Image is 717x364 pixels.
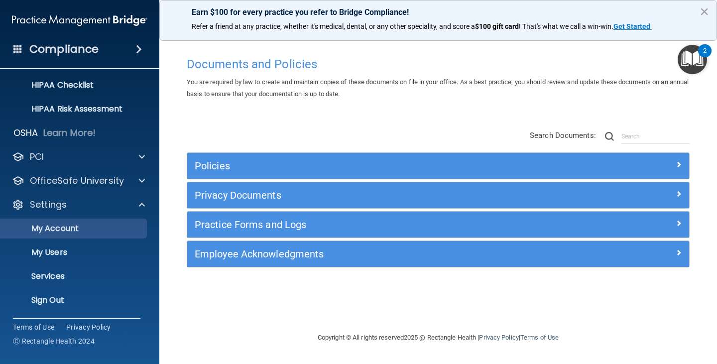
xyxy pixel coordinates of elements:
p: My Users [6,247,142,257]
h5: Practice Forms and Logs [195,219,556,230]
h4: Documents and Policies [187,58,690,71]
p: Earn $100 for every practice you refer to Bridge Compliance! [192,7,685,17]
a: PCI [12,151,145,163]
p: Learn More! [43,127,96,139]
img: ic-search.3b580494.png [605,132,614,141]
span: Refer a friend at any practice, whether it's medical, dental, or any other speciality, and score a [192,22,475,30]
a: Get Started [613,22,652,30]
input: Search [621,129,690,144]
p: Services [6,271,142,281]
a: Privacy Policy [479,334,518,341]
p: OSHA [13,127,38,139]
a: Employee Acknowledgments [195,246,682,262]
button: Open Resource Center, 2 new notifications [678,45,707,74]
strong: $100 gift card [475,22,519,30]
h5: Employee Acknowledgments [195,248,556,259]
strong: Get Started [613,22,650,30]
a: Settings [12,199,145,211]
a: Privacy Documents [195,187,682,203]
span: Ⓒ Rectangle Health 2024 [13,336,95,346]
span: You are required by law to create and maintain copies of these documents on file in your office. ... [187,78,689,98]
a: Privacy Policy [66,322,111,332]
p: Sign Out [6,295,142,305]
a: OfficeSafe University [12,175,145,187]
span: ! That's what we call a win-win. [519,22,613,30]
p: Settings [30,199,67,211]
a: Terms of Use [520,334,559,341]
h4: Compliance [29,42,99,56]
div: 2 [703,51,707,64]
span: Search Documents: [530,131,596,140]
a: Practice Forms and Logs [195,217,682,233]
div: Copyright © All rights reserved 2025 @ Rectangle Health | | [256,322,620,354]
h5: Privacy Documents [195,190,556,201]
p: PCI [30,151,44,163]
h5: Policies [195,160,556,171]
button: Close [700,3,709,19]
a: Policies [195,158,682,174]
p: My Account [6,224,142,234]
img: PMB logo [12,10,147,30]
p: HIPAA Checklist [6,80,142,90]
a: Terms of Use [13,322,54,332]
p: HIPAA Risk Assessment [6,104,142,114]
p: OfficeSafe University [30,175,124,187]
